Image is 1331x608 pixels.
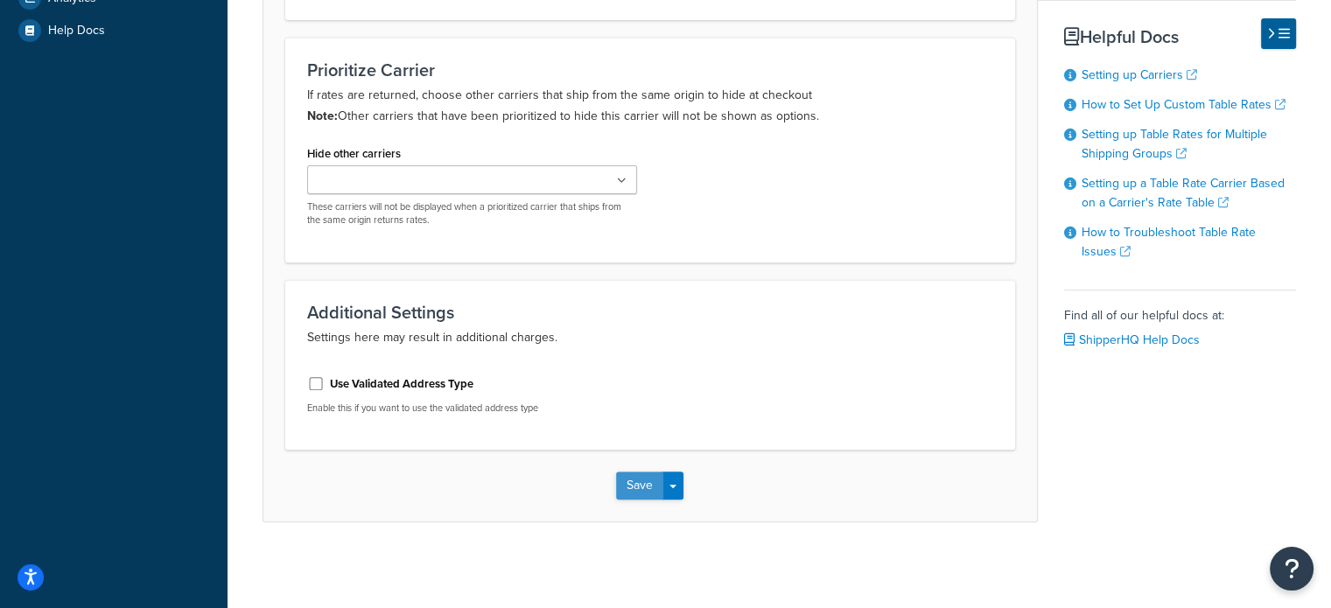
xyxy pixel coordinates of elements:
a: ShipperHQ Help Docs [1064,331,1200,349]
a: Setting up Carriers [1082,66,1197,84]
p: Enable this if you want to use the validated address type [307,402,637,415]
h3: Prioritize Carrier [307,60,993,80]
h3: Helpful Docs [1064,27,1296,46]
div: Find all of our helpful docs at: [1064,290,1296,353]
button: Hide Help Docs [1261,18,1296,49]
button: Save [616,472,663,500]
a: How to Troubleshoot Table Rate Issues [1082,223,1256,261]
label: Hide other carriers [307,147,401,160]
p: If rates are returned, choose other carriers that ship from the same origin to hide at checkout O... [307,85,993,127]
label: Use Validated Address Type [330,376,473,392]
h3: Additional Settings [307,303,993,322]
p: Settings here may result in additional charges. [307,327,993,348]
a: How to Set Up Custom Table Rates [1082,95,1285,114]
a: Setting up Table Rates for Multiple Shipping Groups [1082,125,1267,163]
button: Open Resource Center [1270,547,1313,591]
b: Note: [307,107,338,125]
span: Help Docs [48,24,105,38]
a: Help Docs [13,15,214,46]
a: Setting up a Table Rate Carrier Based on a Carrier's Rate Table [1082,174,1285,212]
p: These carriers will not be displayed when a prioritized carrier that ships from the same origin r... [307,200,637,227]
